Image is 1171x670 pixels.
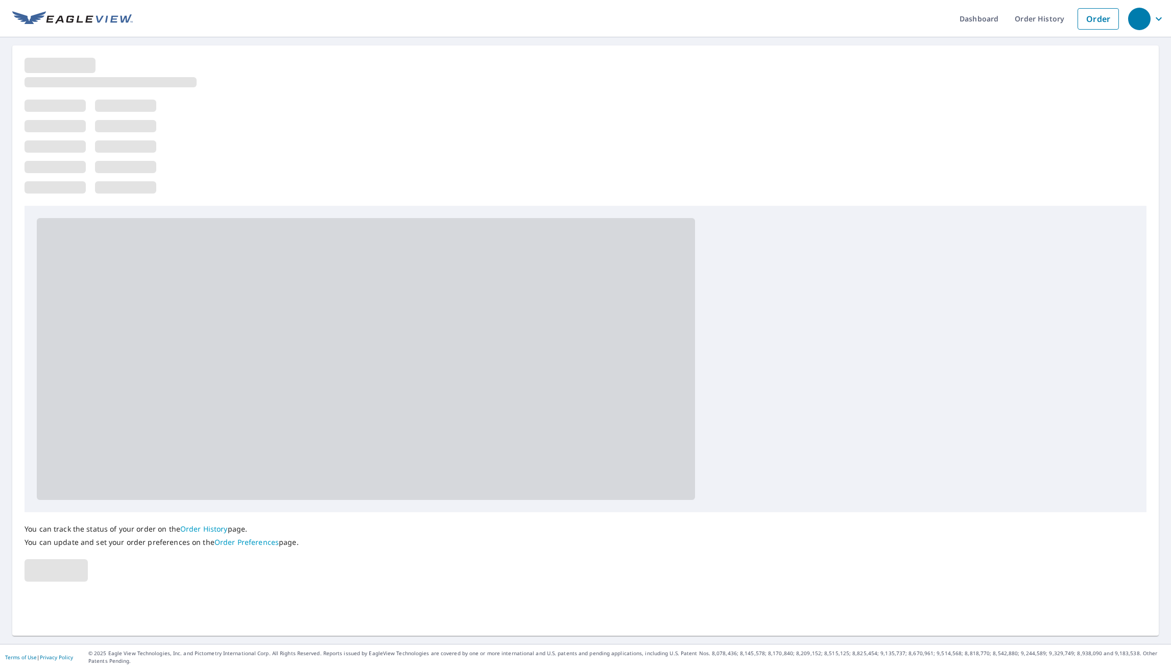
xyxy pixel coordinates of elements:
a: Privacy Policy [40,654,73,661]
p: You can update and set your order preferences on the page. [25,538,299,547]
p: | [5,654,73,660]
img: EV Logo [12,11,133,27]
a: Order [1078,8,1119,30]
a: Terms of Use [5,654,37,661]
p: You can track the status of your order on the page. [25,524,299,534]
a: Order History [180,524,228,534]
a: Order Preferences [214,537,279,547]
p: © 2025 Eagle View Technologies, Inc. and Pictometry International Corp. All Rights Reserved. Repo... [88,650,1166,665]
